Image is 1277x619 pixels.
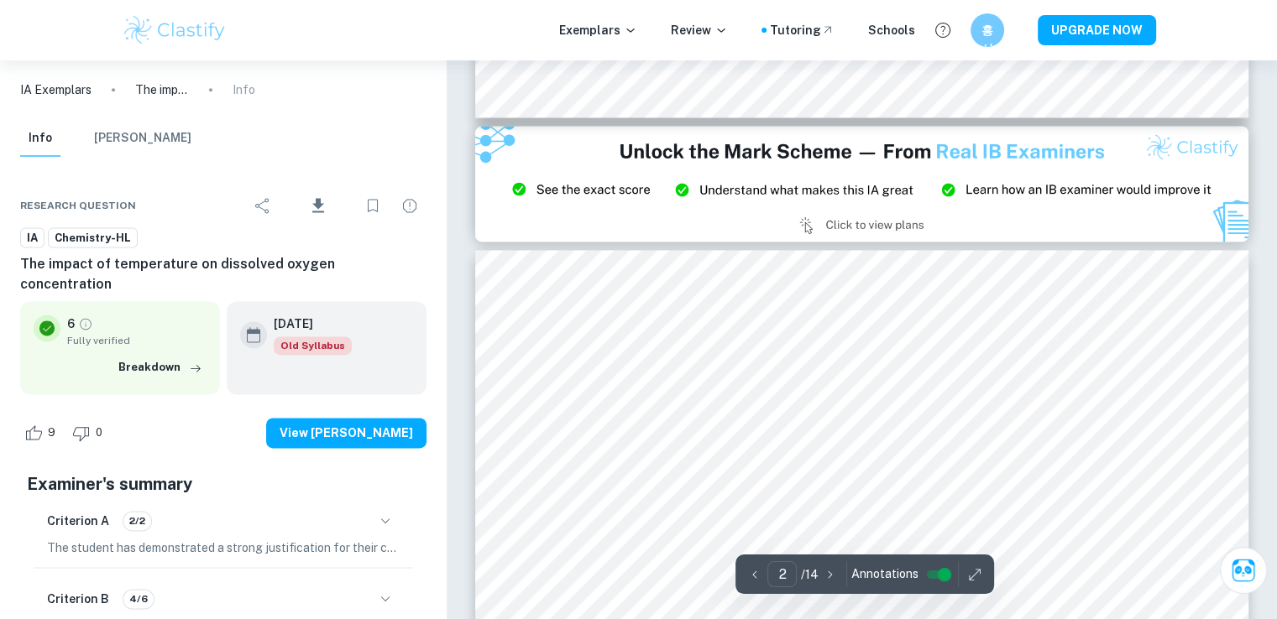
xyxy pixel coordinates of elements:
span: 9 [39,424,65,441]
h6: The impact of temperature on dissolved oxygen concentration [20,254,427,294]
span: 2/2 [123,513,151,528]
p: The student has demonstrated a strong justification for their choice of topic, highlighting its r... [47,538,400,557]
span: 0 [86,424,112,441]
p: 6 [67,315,75,333]
button: 홍서 [971,13,1004,47]
div: Download [283,184,353,227]
a: Chemistry-HL [48,227,138,248]
p: / 14 [800,565,818,584]
p: The impact of temperature on dissolved oxygen concentration [135,81,189,99]
div: Report issue [393,189,427,222]
span: Old Syllabus [274,336,352,355]
div: Like [20,419,65,446]
a: Tutoring [770,21,835,39]
span: Fully verified [67,333,207,348]
button: Ask Clai [1220,547,1267,594]
a: IA [20,227,44,248]
img: Ad [475,126,1249,242]
div: Starting from the May 2025 session, the Chemistry IA requirements have changed. It's OK to refer ... [274,336,352,355]
button: [PERSON_NAME] [94,120,191,157]
a: Grade fully verified [78,316,93,331]
span: Research question [20,198,136,213]
button: Info [20,120,60,157]
h6: 홍서 [977,21,997,39]
div: Dislike [68,419,112,446]
button: Help and Feedback [929,16,957,44]
span: Chemistry-HL [49,230,137,247]
span: IA [21,230,44,247]
h6: Criterion A [47,512,109,530]
img: Clastify logo [122,13,228,47]
span: 4/6 [123,591,154,606]
p: Exemplars [559,21,637,39]
a: IA Exemplars [20,81,92,99]
div: Share [246,189,280,222]
a: Schools [868,21,915,39]
h6: Criterion B [47,590,109,608]
button: Breakdown [114,355,207,380]
div: Bookmark [356,189,390,222]
p: Info [233,81,255,99]
button: UPGRADE NOW [1038,15,1156,45]
h5: Examiner's summary [27,471,420,497]
span: Annotations [850,565,918,583]
button: View [PERSON_NAME] [266,418,427,448]
h6: [DATE] [274,315,338,333]
p: Review [671,21,728,39]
